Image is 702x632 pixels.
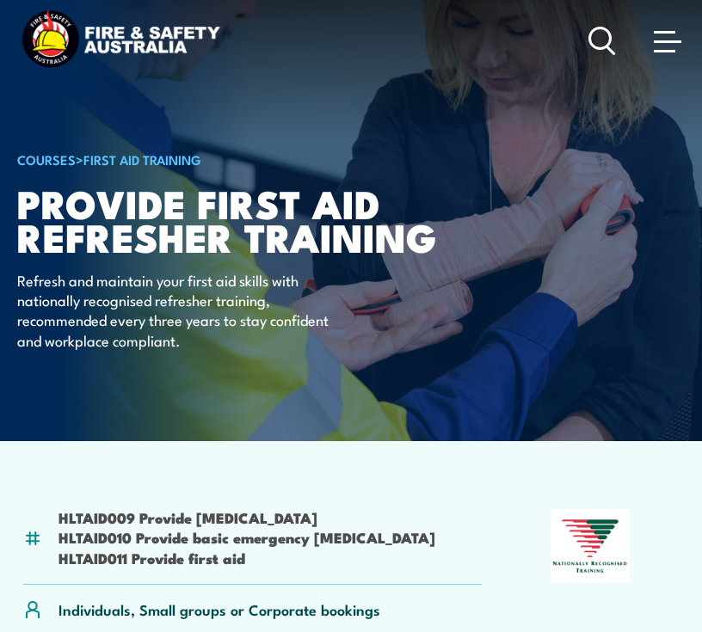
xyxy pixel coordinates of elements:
[17,149,442,169] h6: >
[83,150,201,169] a: First Aid Training
[58,548,435,568] li: HLTAID011 Provide first aid
[17,186,442,253] h1: Provide First Aid Refresher TRAINING
[17,270,331,351] p: Refresh and maintain your first aid skills with nationally recognised refresher training, recomme...
[58,507,435,527] li: HLTAID009 Provide [MEDICAL_DATA]
[58,527,435,547] li: HLTAID010 Provide basic emergency [MEDICAL_DATA]
[17,150,76,169] a: COURSES
[58,599,380,619] p: Individuals, Small groups or Corporate bookings
[551,509,629,583] img: Nationally Recognised Training logo.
